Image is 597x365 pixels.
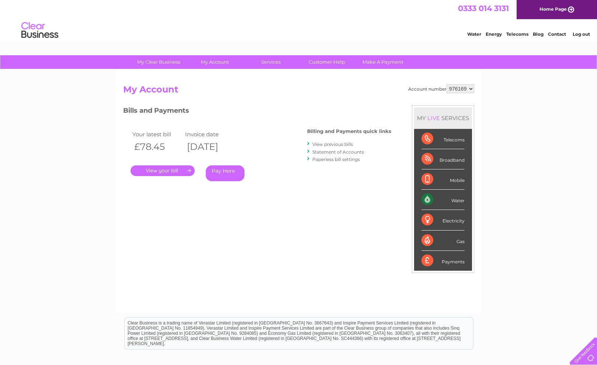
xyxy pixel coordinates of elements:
h2: My Account [123,84,474,98]
a: View previous bills [312,141,353,147]
div: Telecoms [421,129,465,149]
div: Gas [421,231,465,251]
a: Paperless bill settings [312,157,360,162]
div: MY SERVICES [414,108,472,129]
th: £78.45 [131,139,184,154]
div: LIVE [426,115,441,122]
a: Log out [573,31,590,37]
div: Account number [408,84,474,93]
div: Payments [421,251,465,271]
h3: Bills and Payments [123,105,391,118]
a: Pay Here [206,165,244,181]
a: . [131,165,195,176]
a: 0333 014 3131 [458,4,509,13]
td: Your latest bill [131,129,184,139]
div: Broadband [421,149,465,169]
td: Invoice date [183,129,236,139]
div: Clear Business is a trading name of Verastar Limited (registered in [GEOGRAPHIC_DATA] No. 3667643... [125,4,473,36]
a: Energy [486,31,502,37]
a: Blog [533,31,544,37]
div: Electricity [421,210,465,230]
a: Water [467,31,481,37]
a: Contact [548,31,566,37]
th: [DATE] [183,139,236,154]
a: My Account [184,55,245,69]
a: Make A Payment [353,55,413,69]
a: My Clear Business [128,55,189,69]
div: Water [421,190,465,210]
h4: Billing and Payments quick links [307,129,391,134]
div: Mobile [421,169,465,190]
a: Services [240,55,301,69]
a: Customer Help [296,55,357,69]
img: logo.png [21,19,59,42]
a: Statement of Accounts [312,149,364,155]
a: Telecoms [506,31,528,37]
